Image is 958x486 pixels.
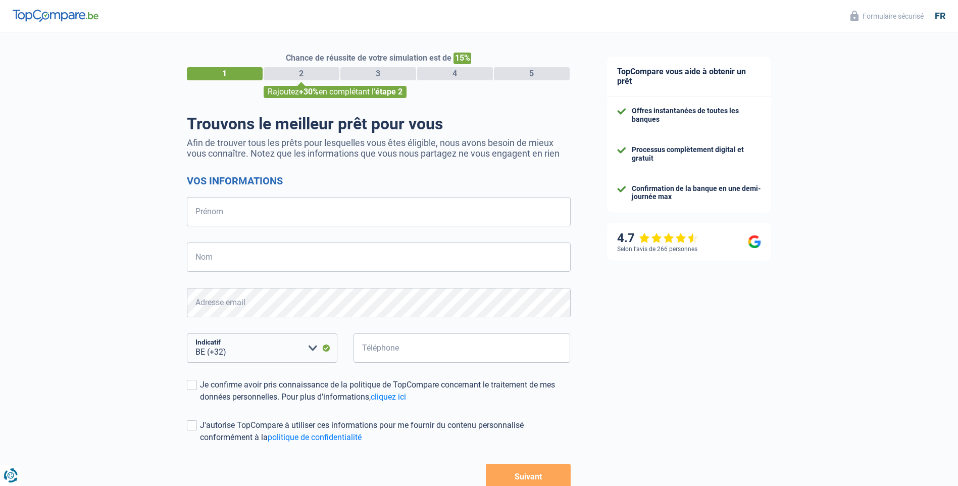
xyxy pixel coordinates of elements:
[13,10,98,22] img: TopCompare Logo
[268,432,362,442] a: politique de confidentialité
[632,145,761,163] div: Processus complètement digital et gratuit
[264,67,339,80] div: 2
[354,333,571,363] input: 401020304
[375,87,402,96] span: étape 2
[844,8,930,24] button: Formulaire sécurisé
[371,392,406,402] a: cliquez ici
[187,175,571,187] h2: Vos informations
[617,231,698,246] div: 4.7
[607,57,771,96] div: TopCompare vous aide à obtenir un prêt
[453,53,471,64] span: 15%
[417,67,493,80] div: 4
[264,86,407,98] div: Rajoutez en complétant l'
[494,67,570,80] div: 5
[200,379,571,403] div: Je confirme avoir pris connaissance de la politique de TopCompare concernant le traitement de mes...
[200,419,571,444] div: J'autorise TopCompare à utiliser ces informations pour me fournir du contenu personnalisé conform...
[340,67,416,80] div: 3
[286,53,451,63] span: Chance de réussite de votre simulation est de
[935,11,945,22] div: fr
[299,87,319,96] span: +30%
[632,107,761,124] div: Offres instantanées de toutes les banques
[617,246,697,253] div: Selon l’avis de 266 personnes
[187,137,571,159] p: Afin de trouver tous les prêts pour lesquelles vous êtes éligible, nous avons besoin de mieux vou...
[187,114,571,133] h1: Trouvons le meilleur prêt pour vous
[187,67,263,80] div: 1
[632,184,761,202] div: Confirmation de la banque en une demi-journée max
